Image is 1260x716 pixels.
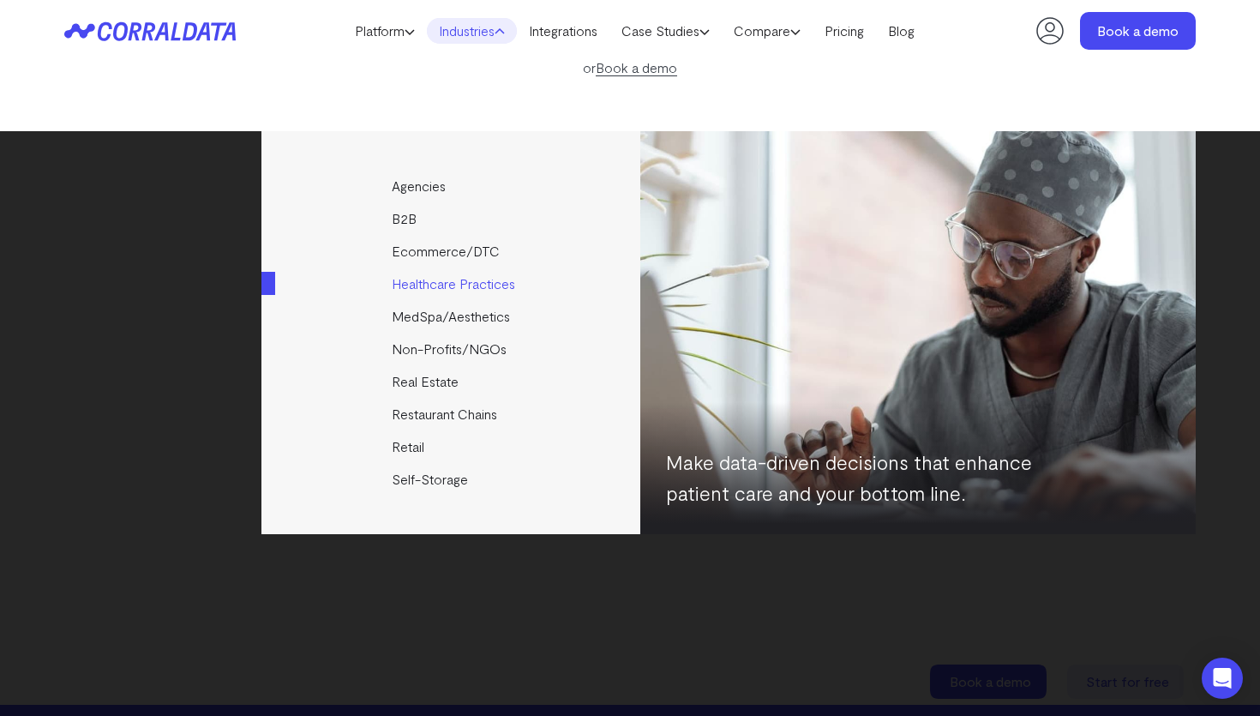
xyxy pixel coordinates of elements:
a: Restaurant Chains [261,398,643,430]
a: Case Studies [609,18,722,44]
a: Industries [427,18,517,44]
p: Make data-driven decisions that enhance patient care and your bottom line. [666,447,1052,508]
a: B2B [261,202,643,235]
a: Blog [876,18,927,44]
a: Compare [722,18,813,44]
a: Real Estate [261,365,643,398]
div: or [424,57,836,78]
a: Platform [343,18,427,44]
a: Self-Storage [261,463,643,496]
a: Pricing [813,18,876,44]
a: Ecommerce/DTC [261,235,643,268]
a: Healthcare Practices [261,268,643,300]
a: MedSpa/Aesthetics [261,300,643,333]
a: Integrations [517,18,609,44]
a: Agencies [261,170,643,202]
a: Book a demo [1080,12,1196,50]
a: Retail [261,430,643,463]
a: Non-Profits/NGOs [261,333,643,365]
a: Book a demo [596,59,677,76]
div: Open Intercom Messenger [1202,658,1243,699]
